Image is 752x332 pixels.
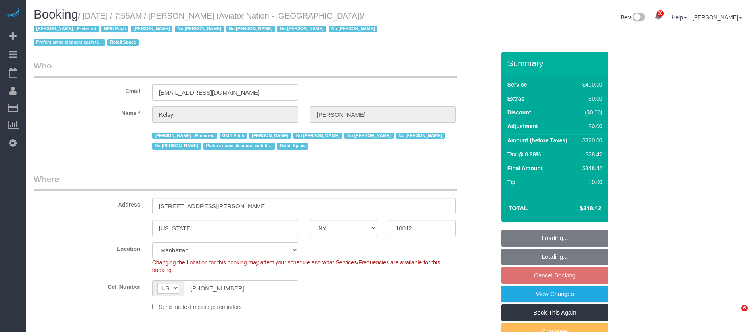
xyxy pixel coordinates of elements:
[579,81,602,89] div: $400.00
[34,173,457,191] legend: Where
[249,133,291,139] span: [PERSON_NAME]
[152,143,201,149] span: No [PERSON_NAME]
[152,220,298,236] input: City
[5,8,21,19] img: Automaid Logo
[579,108,602,116] div: ($0.00)
[693,14,742,21] a: [PERSON_NAME]
[579,164,602,172] div: $348.42
[175,26,224,32] span: No [PERSON_NAME]
[226,26,275,32] span: No [PERSON_NAME]
[632,13,645,23] img: New interface
[396,133,445,139] span: No [PERSON_NAME]
[152,259,440,273] span: Changing the Location for this booking may affect your schedule and what Services/Frequencies are...
[344,133,393,139] span: No [PERSON_NAME]
[508,59,605,68] h3: Summary
[657,10,664,17] span: 38
[579,178,602,186] div: $0.00
[310,106,456,123] input: Last Name
[556,205,601,212] h4: $348.42
[389,220,456,236] input: Zip Code
[34,11,380,47] small: / [DATE] / 7:55AM / [PERSON_NAME] (Aviator Nation - [GEOGRAPHIC_DATA])
[509,205,528,211] strong: Total
[741,305,748,311] span: 6
[277,143,308,149] span: Retail Space
[579,150,602,158] div: $28.42
[507,164,543,172] label: Final Amount
[34,39,105,46] span: Prefers same cleaners each time
[220,133,247,139] span: GMB Pitch
[28,280,146,291] label: Cell Number
[501,304,608,321] a: Book This Again
[34,26,99,32] span: [PERSON_NAME] - Preferred
[277,26,326,32] span: No [PERSON_NAME]
[507,95,524,102] label: Extras
[725,305,744,324] iframe: Intercom live chat
[152,84,298,101] input: Email
[579,137,602,144] div: $320.00
[28,84,146,95] label: Email
[507,150,541,158] label: Tax @ 8.88%
[507,178,516,186] label: Tip
[152,133,217,139] span: [PERSON_NAME] - Preferred
[507,81,527,89] label: Service
[34,11,380,47] span: /
[293,133,342,139] span: No [PERSON_NAME]
[672,14,687,21] a: Help
[203,143,275,149] span: Prefers same cleaners each time
[579,95,602,102] div: $0.00
[152,106,298,123] input: First Name
[507,122,538,130] label: Adjustment
[579,122,602,130] div: $0.00
[159,304,242,310] span: Send me text message reminders
[34,8,78,21] span: Booking
[28,106,146,117] label: Name *
[131,26,172,32] span: [PERSON_NAME]
[329,26,377,32] span: No [PERSON_NAME]
[101,26,128,32] span: GMB Pitch
[28,242,146,253] label: Location
[651,8,666,25] a: 38
[107,39,139,46] span: Retail Space
[621,14,645,21] a: Beta
[501,286,608,302] a: View Changes
[28,198,146,209] label: Address
[507,137,567,144] label: Amount (before Taxes)
[507,108,531,116] label: Discount
[34,60,457,78] legend: Who
[184,280,298,296] input: Cell Number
